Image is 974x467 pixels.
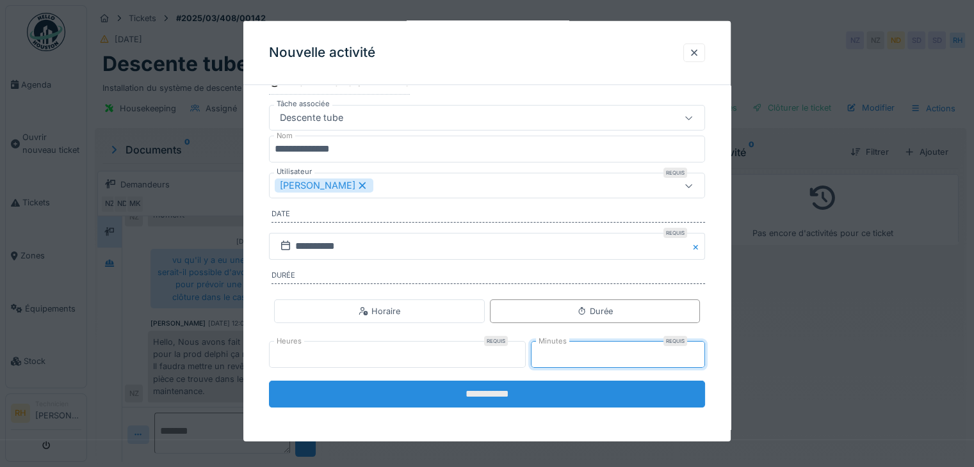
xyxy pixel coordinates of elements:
div: Requis [663,336,687,346]
div: [PERSON_NAME] [275,178,373,193]
label: Nom [274,131,295,141]
div: Requis [663,228,687,238]
h3: Nouvelle activité [269,45,375,61]
div: Durée [577,305,613,317]
div: Requis [484,336,508,346]
label: Tâche associée [274,99,332,109]
label: Utilisateur [274,166,314,177]
div: Informations générales [269,73,410,95]
label: Durée [272,270,705,284]
button: Close [691,233,705,260]
label: Heures [274,336,304,347]
label: Minutes [536,336,569,347]
label: Date [272,209,705,223]
div: Horaire [359,305,400,317]
div: Descente tube [275,111,348,125]
div: Requis [663,168,687,178]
